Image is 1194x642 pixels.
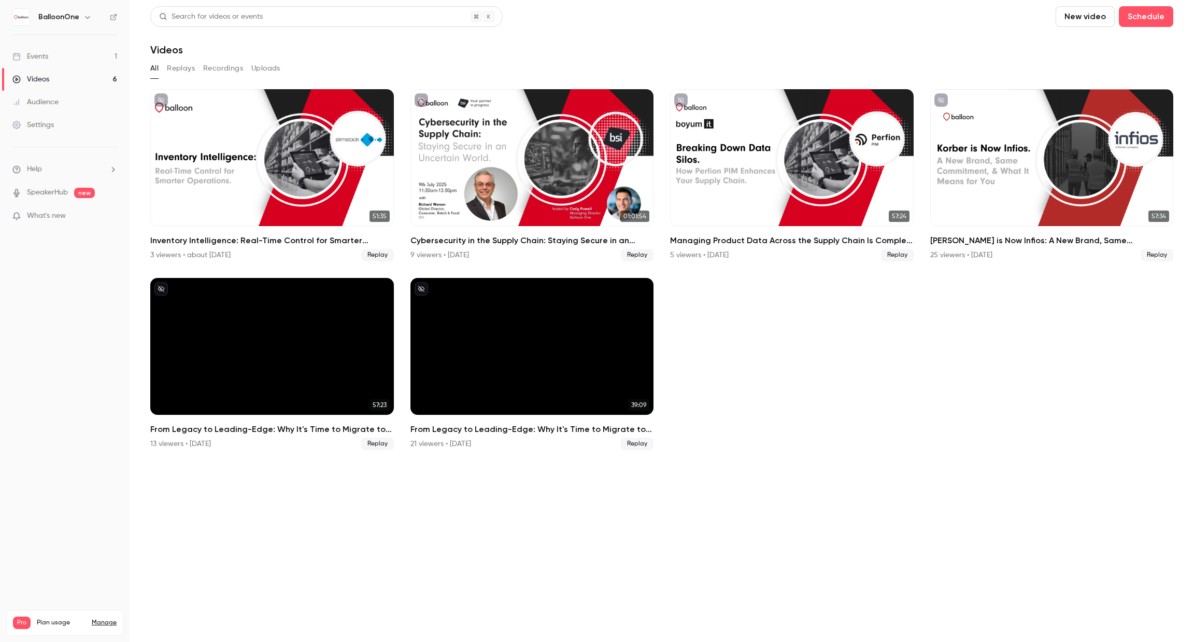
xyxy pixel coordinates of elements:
button: Schedule [1119,6,1173,27]
span: Replay [361,249,394,261]
a: 39:09From Legacy to Leading-Edge: Why It's Time to Migrate to BOX21 viewers • [DATE]Replay [410,278,654,450]
div: Events [12,51,48,62]
h1: Videos [150,44,183,56]
h2: Managing Product Data Across the Supply Chain Is Complex. Let’s Simplify It. [670,234,914,247]
a: 57:34[PERSON_NAME] is Now Infios: A New Brand, Same Commitment, and What It Means for You.25 view... [930,89,1174,261]
li: From Legacy to Leading-Edge: Why It's Time to Migrate to BOX [410,278,654,450]
div: 13 viewers • [DATE] [150,439,211,449]
button: unpublished [674,93,688,107]
span: Plan usage [37,619,86,627]
span: Pro [13,617,31,629]
section: Videos [150,6,1173,636]
span: 39:09 [628,399,649,411]
div: Search for videos or events [159,11,263,22]
span: Replay [881,249,914,261]
button: All [150,60,159,77]
li: From Legacy to Leading-Edge: Why It's Time to Migrate to BOX [150,278,394,450]
li: Managing Product Data Across the Supply Chain Is Complex. Let’s Simplify It. [670,89,914,261]
button: unpublished [934,93,948,107]
span: 01:01:54 [620,211,649,222]
h2: Inventory Intelligence: Real-Time Control for Smarter Operations with Slimstock [150,234,394,247]
button: Replays [167,60,195,77]
button: Uploads [251,60,280,77]
h2: [PERSON_NAME] is Now Infios: A New Brand, Same Commitment, and What It Means for You. [930,234,1174,247]
div: 5 viewers • [DATE] [670,250,729,260]
button: unpublished [154,282,168,296]
iframe: Noticeable Trigger [105,212,117,221]
li: Cybersecurity in the Supply Chain: Staying Secure in an Uncertain World - In partnership with BSI [410,89,654,261]
ul: Videos [150,89,1173,450]
h6: BalloonOne [38,12,79,22]
img: BalloonOne [13,9,30,25]
span: 51:35 [369,211,390,222]
div: Audience [12,97,59,107]
a: Manage [92,619,117,627]
span: Replay [621,249,653,261]
button: Recordings [203,60,243,77]
div: 9 viewers • [DATE] [410,250,469,260]
span: Replay [361,438,394,450]
div: Videos [12,74,49,85]
a: SpeakerHub [27,187,68,198]
button: unpublished [154,93,168,107]
h2: Cybersecurity in the Supply Chain: Staying Secure in an Uncertain World - In partnership with BSI [410,234,654,247]
span: Help [27,164,42,175]
div: 25 viewers • [DATE] [930,250,992,260]
a: 57:23From Legacy to Leading-Edge: Why It's Time to Migrate to BOX13 viewers • [DATE]Replay [150,278,394,450]
div: 21 viewers • [DATE] [410,439,471,449]
a: 57:24Managing Product Data Across the Supply Chain Is Complex. Let’s Simplify It.5 viewers • [DAT... [670,89,914,261]
button: unpublished [415,93,428,107]
button: unpublished [415,282,428,296]
span: Replay [621,438,653,450]
span: 57:24 [889,211,909,222]
div: 3 viewers • about [DATE] [150,250,231,260]
h2: From Legacy to Leading-Edge: Why It's Time to Migrate to BOX [150,423,394,436]
li: Korber is Now Infios: A New Brand, Same Commitment, and What It Means for You. [930,89,1174,261]
span: 57:34 [1148,211,1169,222]
li: help-dropdown-opener [12,164,117,175]
a: 01:01:54Cybersecurity in the Supply Chain: Staying Secure in an Uncertain World - In partnership ... [410,89,654,261]
li: Inventory Intelligence: Real-Time Control for Smarter Operations with Slimstock [150,89,394,261]
button: New video [1056,6,1115,27]
a: 51:35Inventory Intelligence: Real-Time Control for Smarter Operations with Slimstock3 viewers • a... [150,89,394,261]
div: Settings [12,120,54,130]
span: 57:23 [369,399,390,411]
span: Replay [1141,249,1173,261]
h2: From Legacy to Leading-Edge: Why It's Time to Migrate to BOX [410,423,654,436]
span: What's new [27,211,66,221]
span: new [74,188,95,198]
